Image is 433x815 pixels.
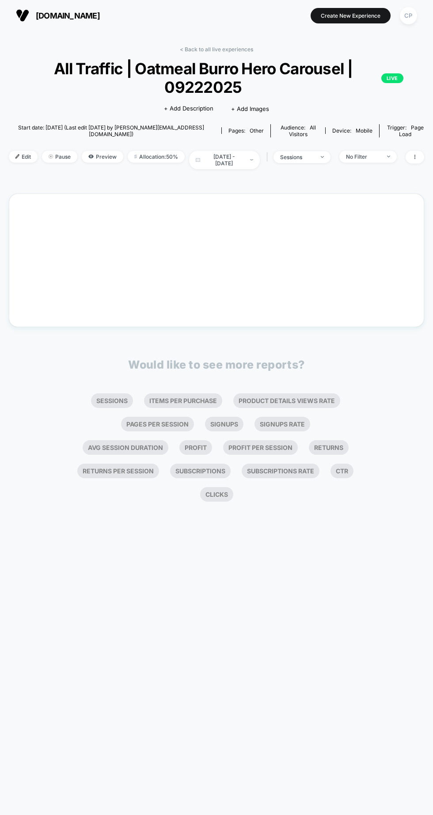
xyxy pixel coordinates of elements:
img: end [321,156,324,158]
img: calendar [196,158,201,162]
li: Signups [205,417,243,431]
li: Signups Rate [254,417,310,431]
span: other [250,127,264,134]
span: All Traffic | Oatmeal Burro Hero Carousel | 09222025 [30,59,403,96]
img: end [387,156,390,157]
li: Profit Per Session [223,440,298,455]
span: + Add Images [231,105,269,112]
img: edit [15,154,19,158]
button: Create New Experience [311,8,391,23]
a: < Back to all live experiences [180,46,253,53]
span: Start date: [DATE] (Last edit [DATE] by [PERSON_NAME][EMAIL_ADDRESS][DOMAIN_NAME]) [9,124,213,137]
li: Subscriptions [170,464,231,478]
span: Device: [325,127,379,134]
li: Pages Per Session [121,417,194,431]
li: Product Details Views Rate [233,393,340,408]
span: Page Load [399,124,424,137]
li: Clicks [200,487,233,502]
span: mobile [356,127,372,134]
span: | [264,151,273,164]
span: Edit [9,151,38,163]
img: rebalance [134,155,137,158]
div: Audience: [277,124,319,137]
div: CP [400,7,417,24]
span: Pause [42,151,77,163]
span: [DOMAIN_NAME] [36,11,100,20]
li: Returns [309,440,349,455]
img: end [250,159,253,161]
p: Would like to see more reports? [128,358,305,371]
li: Sessions [91,393,133,408]
div: sessions [280,154,315,160]
span: All Visitors [289,124,316,137]
li: Subscriptions Rate [242,464,319,478]
img: Visually logo [16,9,29,22]
div: Pages: [228,127,264,134]
li: Items Per Purchase [144,393,222,408]
span: [DATE] - [DATE] [189,151,260,169]
li: Ctr [330,464,353,478]
button: CP [397,7,420,25]
div: Trigger: [386,124,424,137]
img: end [49,154,53,158]
span: + Add Description [164,104,213,113]
button: [DOMAIN_NAME] [13,8,103,23]
li: Avg Session Duration [83,440,168,455]
li: Profit [179,440,212,455]
p: LIVE [381,73,403,83]
span: Allocation: 50% [128,151,185,163]
li: Returns Per Session [77,464,159,478]
span: Preview [82,151,123,163]
div: No Filter [346,153,380,160]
